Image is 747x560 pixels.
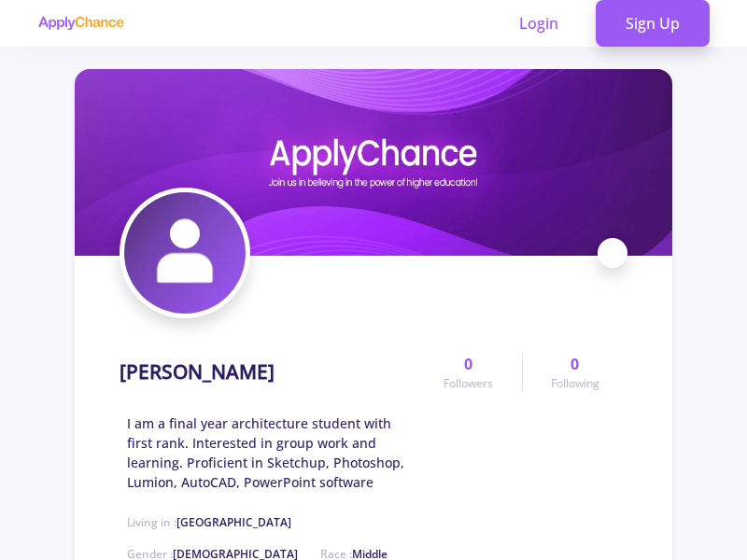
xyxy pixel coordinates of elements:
img: Reza Rezaeifarcover image [75,69,672,256]
span: Following [551,375,599,392]
a: 0Followers [416,353,521,392]
span: [GEOGRAPHIC_DATA] [176,514,291,530]
a: 0Following [522,353,627,392]
span: Followers [444,375,493,392]
span: I am a final year architecture student with first rank. Interested in group work and learning. Pr... [127,413,416,492]
span: 0 [464,353,472,375]
span: 0 [571,353,579,375]
h1: [PERSON_NAME] [120,360,275,384]
img: applychance logo text only [37,16,124,31]
span: Living in : [127,514,291,530]
img: Reza Rezaeifaravatar [124,192,246,314]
